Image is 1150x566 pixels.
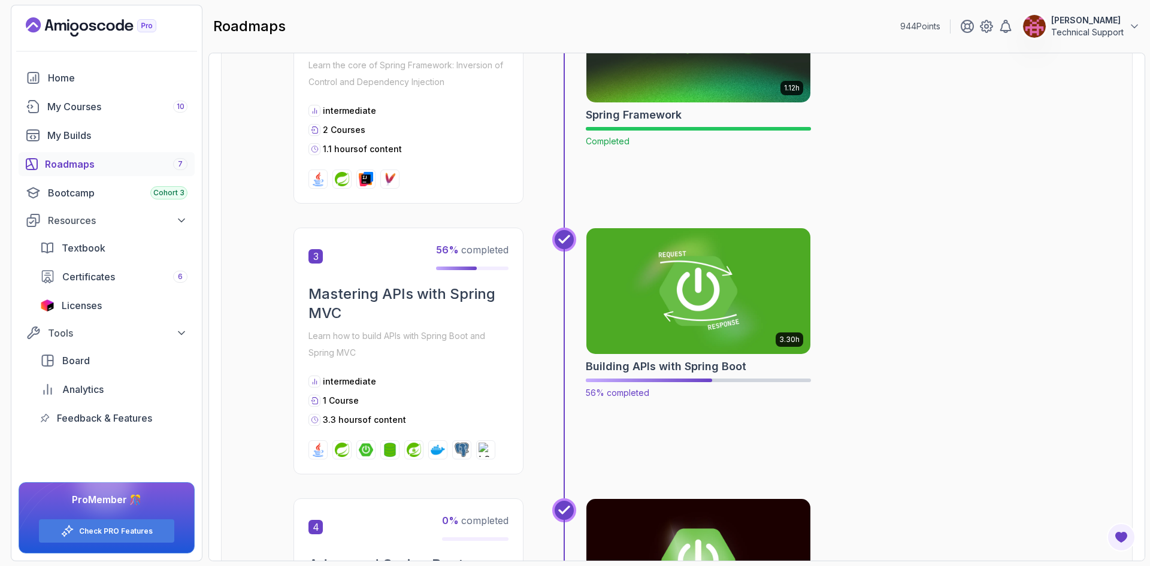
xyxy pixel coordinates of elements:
span: Analytics [62,382,104,396]
img: user profile image [1023,15,1046,38]
div: Bootcamp [48,186,187,200]
a: certificates [33,265,195,289]
span: Feedback & Features [57,411,152,425]
button: Tools [19,322,195,344]
img: jetbrains icon [40,299,55,311]
a: home [19,66,195,90]
img: h2 logo [479,443,493,457]
img: spring logo [335,172,349,186]
a: board [33,349,195,373]
p: 944 Points [900,20,940,32]
span: 10 [177,102,184,111]
span: 56% completed [586,388,649,398]
button: user profile image[PERSON_NAME]Technical Support [1022,14,1140,38]
p: Learn the core of Spring Framework: Inversion of Control and Dependency Injection [308,57,509,90]
img: java logo [311,172,325,186]
img: intellij logo [359,172,373,186]
img: spring logo [335,443,349,457]
h2: Building APIs with Spring Boot [586,358,746,375]
div: Roadmaps [45,157,187,171]
p: intermediate [323,105,376,117]
p: 1.1 hours of content [323,143,402,155]
h2: Spring Framework [586,107,682,123]
h2: Mastering APIs with Spring MVC [308,284,509,323]
a: roadmaps [19,152,195,176]
span: 7 [178,159,183,169]
a: builds [19,123,195,147]
a: Landing page [26,17,184,37]
span: Cohort 3 [153,188,184,198]
p: 3.3 hours of content [323,414,406,426]
img: docker logo [431,443,445,457]
span: 1 Course [323,395,359,405]
img: maven logo [383,172,397,186]
p: 1.12h [784,83,800,93]
div: Home [48,71,187,85]
a: Check PRO Features [79,526,153,536]
span: Licenses [62,298,102,313]
button: Check PRO Features [38,519,175,543]
span: 2 Courses [323,125,365,135]
span: Certificates [62,270,115,284]
span: 4 [308,520,323,534]
img: postgres logo [455,443,469,457]
a: feedback [33,406,195,430]
div: My Builds [47,128,187,143]
p: intermediate [323,376,376,388]
span: 56 % [436,244,459,256]
span: 3 [308,249,323,264]
div: Resources [48,213,187,228]
p: [PERSON_NAME] [1051,14,1124,26]
a: courses [19,95,195,119]
img: spring-security logo [407,443,421,457]
span: 6 [178,272,183,282]
span: Completed [586,136,630,146]
a: Building APIs with Spring Boot card3.30hBuilding APIs with Spring Boot56% completed [586,228,811,399]
span: completed [442,514,509,526]
p: Technical Support [1051,26,1124,38]
button: Resources [19,210,195,231]
a: analytics [33,377,195,401]
img: spring-boot logo [359,443,373,457]
a: bootcamp [19,181,195,205]
span: 0 % [442,514,459,526]
span: Board [62,353,90,368]
img: java logo [311,443,325,457]
div: Tools [48,326,187,340]
a: licenses [33,293,195,317]
h2: roadmaps [213,17,286,36]
p: 3.30h [779,335,800,344]
button: Open Feedback Button [1107,523,1136,552]
div: My Courses [47,99,187,114]
span: Textbook [62,241,105,255]
img: Building APIs with Spring Boot card [581,225,816,357]
span: completed [436,244,509,256]
img: spring-data-jpa logo [383,443,397,457]
a: textbook [33,236,195,260]
p: Learn how to build APIs with Spring Boot and Spring MVC [308,328,509,361]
